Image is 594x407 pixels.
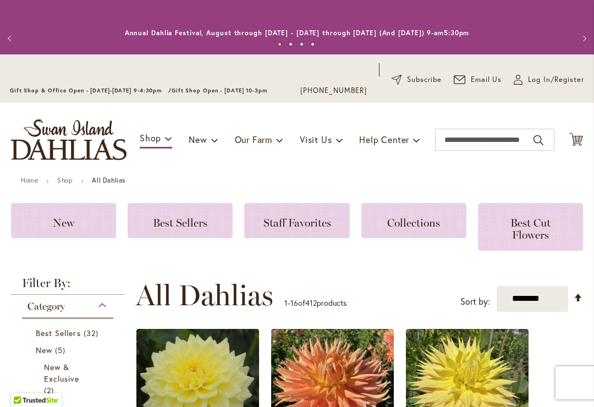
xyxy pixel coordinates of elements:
[53,216,74,229] span: New
[136,279,273,312] span: All Dahlias
[478,203,583,251] a: Best Cut Flowers
[189,134,207,145] span: New
[55,344,68,356] span: 5
[514,74,584,85] a: Log In/Register
[125,29,470,37] a: Annual Dahlia Festival, August through [DATE] - [DATE] through [DATE] (And [DATE]) 9-am5:30pm
[21,176,38,184] a: Home
[11,277,124,295] strong: Filter By:
[311,42,315,46] button: 4 of 4
[36,344,102,356] a: New
[387,216,440,229] span: Collections
[57,176,73,184] a: Shop
[36,328,81,338] span: Best Sellers
[153,216,207,229] span: Best Sellers
[44,362,79,384] span: New & Exclusive
[392,74,442,85] a: Subscribe
[289,42,293,46] button: 2 of 4
[407,74,442,85] span: Subscribe
[471,74,502,85] span: Email Us
[172,87,267,94] span: Gift Shop Open - [DATE] 10-3pm
[28,300,65,312] span: Category
[359,134,409,145] span: Help Center
[278,42,282,46] button: 1 of 4
[528,74,584,85] span: Log In/Register
[305,298,317,308] span: 412
[128,203,233,238] a: Best Sellers
[36,327,102,339] a: Best Sellers
[263,216,331,229] span: Staff Favorites
[244,203,349,238] a: Staff Favorites
[300,85,367,96] a: [PHONE_NUMBER]
[460,291,490,312] label: Sort by:
[11,203,116,238] a: New
[300,42,304,46] button: 3 of 4
[284,294,346,312] p: - of products
[284,298,288,308] span: 1
[36,345,52,355] span: New
[11,119,127,160] a: store logo
[44,384,57,396] span: 2
[235,134,272,145] span: Our Farm
[10,87,172,94] span: Gift Shop & Office Open - [DATE]-[DATE] 9-4:30pm /
[84,327,101,339] span: 32
[510,216,551,241] span: Best Cut Flowers
[454,74,502,85] a: Email Us
[44,361,94,396] a: New &amp; Exclusive
[290,298,298,308] span: 16
[92,176,125,184] strong: All Dahlias
[361,203,466,238] a: Collections
[572,28,594,50] button: Next
[140,132,161,144] span: Shop
[8,368,39,399] iframe: Launch Accessibility Center
[300,134,332,145] span: Visit Us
